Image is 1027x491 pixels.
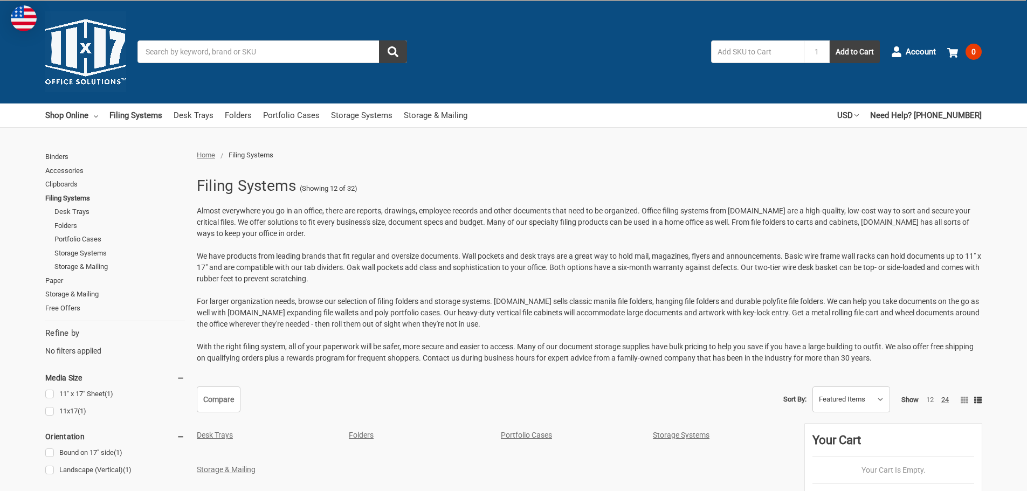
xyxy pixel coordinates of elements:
[966,44,982,60] span: 0
[78,407,86,415] span: (1)
[404,103,467,127] a: Storage & Mailing
[926,396,934,404] a: 12
[45,327,185,340] h5: Refine by
[349,431,374,439] a: Folders
[783,391,807,407] label: Sort By:
[45,103,98,127] a: Shop Online
[263,103,320,127] a: Portfolio Cases
[45,191,185,205] a: Filing Systems
[197,251,982,285] p: We have products from leading brands that fit regular and oversize documents. Wall pockets and de...
[45,164,185,178] a: Accessories
[54,219,185,233] a: Folders
[901,396,919,404] span: Show
[197,465,256,474] a: Storage & Mailing
[501,431,552,439] a: Portfolio Cases
[54,246,185,260] a: Storage Systems
[137,40,407,63] input: Search by keyword, brand or SKU
[54,260,185,274] a: Storage & Mailing
[229,151,273,159] span: Filing Systems
[45,177,185,191] a: Clipboards
[197,341,982,364] p: With the right filing system, all of your paperwork will be safer, more secure and easier to acce...
[45,430,185,443] h5: Orientation
[105,390,113,398] span: (1)
[906,46,936,58] span: Account
[45,150,185,164] a: Binders
[300,183,357,194] span: (Showing 12 of 32)
[941,396,949,404] a: 24
[109,103,162,127] a: Filing Systems
[45,274,185,288] a: Paper
[123,466,132,474] span: (1)
[114,448,122,457] span: (1)
[197,151,215,159] a: Home
[711,40,804,63] input: Add SKU to Cart
[197,172,297,200] h1: Filing Systems
[197,431,233,439] a: Desk Trays
[653,431,709,439] a: Storage Systems
[830,40,880,63] button: Add to Cart
[45,11,126,92] img: 11x17.com
[54,232,185,246] a: Portfolio Cases
[891,38,936,66] a: Account
[11,5,37,31] img: duty and tax information for United States
[870,103,982,127] a: Need Help? [PHONE_NUMBER]
[45,463,185,478] a: Landscape (Vertical)
[45,371,185,384] h5: Media Size
[837,103,859,127] a: USD
[947,38,982,66] a: 0
[45,404,185,419] a: 11x17
[54,205,185,219] a: Desk Trays
[197,386,240,412] a: Compare
[174,103,213,127] a: Desk Trays
[45,327,185,356] div: No filters applied
[225,103,252,127] a: Folders
[45,446,185,460] a: Bound on 17" side
[197,296,982,330] p: For larger organization needs, browse our selection of filing folders and storage systems. [DOMAI...
[331,103,392,127] a: Storage Systems
[45,387,185,402] a: 11" x 17" Sheet
[45,301,185,315] a: Free Offers
[197,205,982,239] p: Almost everywhere you go in an office, there are reports, drawings, employee records and other do...
[45,287,185,301] a: Storage & Mailing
